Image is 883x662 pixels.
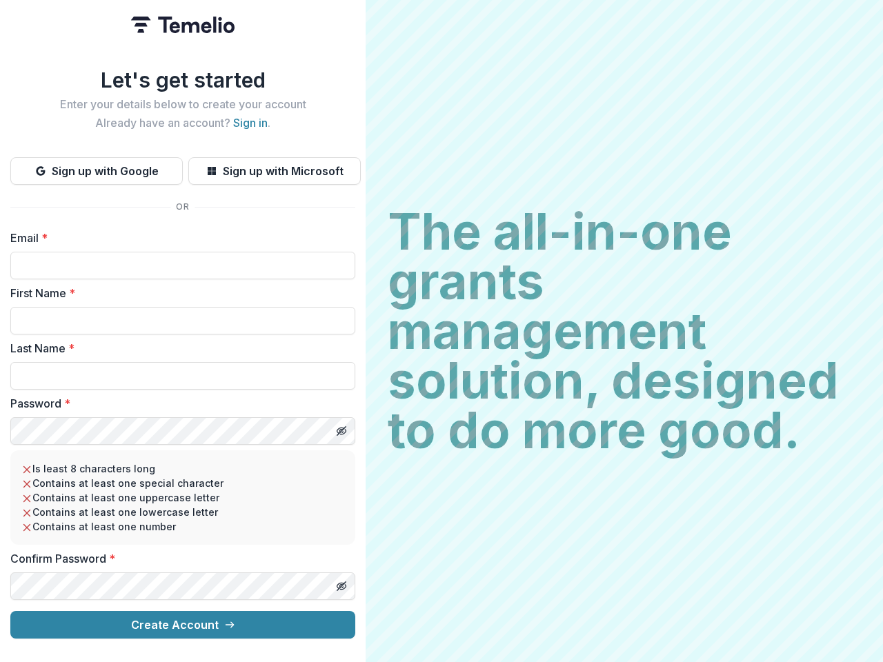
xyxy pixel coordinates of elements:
[21,505,344,519] li: Contains at least one lowercase letter
[233,116,268,130] a: Sign in
[10,285,347,301] label: First Name
[10,611,355,639] button: Create Account
[10,68,355,92] h1: Let's get started
[21,519,344,534] li: Contains at least one number
[10,157,183,185] button: Sign up with Google
[330,420,353,442] button: Toggle password visibility
[21,476,344,490] li: Contains at least one special character
[10,340,347,357] label: Last Name
[10,230,347,246] label: Email
[10,395,347,412] label: Password
[21,461,344,476] li: Is least 8 characters long
[188,157,361,185] button: Sign up with Microsoft
[10,550,347,567] label: Confirm Password
[330,575,353,597] button: Toggle password visibility
[131,17,235,33] img: Temelio
[10,117,355,130] h2: Already have an account? .
[10,98,355,111] h2: Enter your details below to create your account
[21,490,344,505] li: Contains at least one uppercase letter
